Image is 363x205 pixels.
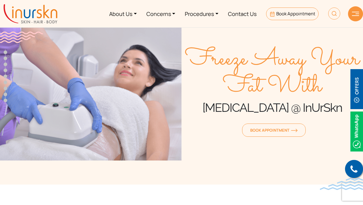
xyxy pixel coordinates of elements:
a: Book Appointment [266,8,319,20]
img: Whatsappicon [350,112,363,151]
span: Book Appointment [250,127,298,133]
a: Procedures [180,2,223,25]
img: bluewave [320,178,363,190]
h1: [MEDICAL_DATA] @ InUrSkn [181,100,363,115]
span: Freeze Away Your Fat With [181,46,363,100]
img: hamLine.svg [352,12,359,16]
a: About Us [104,2,142,25]
a: Contact Us [223,2,261,25]
img: inurskn-logo [4,4,57,23]
img: HeaderSearch [328,8,340,20]
a: Concerns [142,2,180,25]
span: Book Appointment [276,11,315,17]
a: Book Appointmentorange-arrow [242,124,306,137]
img: offerBt [350,69,363,109]
img: orange-arrow [291,129,298,132]
a: Whatsappicon [350,128,363,134]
